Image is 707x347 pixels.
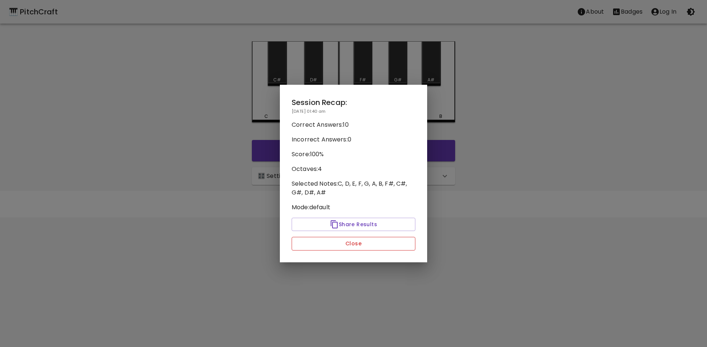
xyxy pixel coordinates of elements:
p: Incorrect Answers: 0 [292,135,415,144]
p: Octaves: 4 [292,165,415,173]
p: Selected Notes: C, D, E, F, G, A, B, F#, C#, G#, D#, A# [292,179,415,197]
h2: Session Recap: [292,97,415,108]
p: Score: 100 % [292,150,415,159]
button: Close [292,237,415,250]
p: Correct Answers: 10 [292,120,415,129]
button: Share Results [292,218,415,231]
p: [DATE] 01:40 am [292,108,415,115]
p: Mode: default [292,203,415,212]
